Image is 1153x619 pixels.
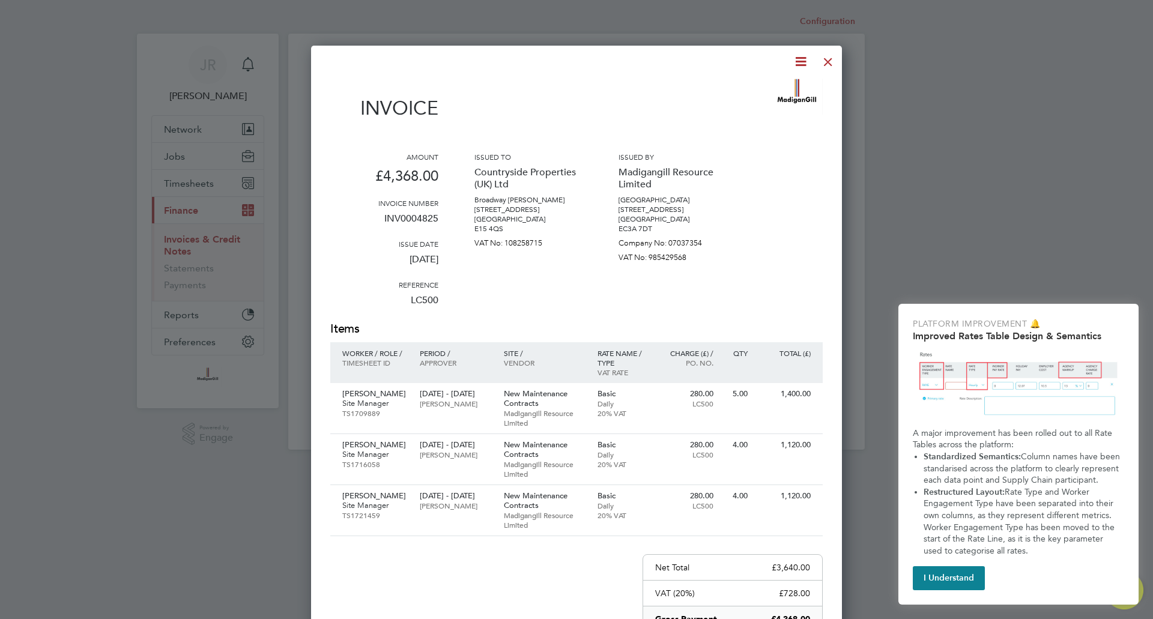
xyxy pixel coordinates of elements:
[342,450,408,459] p: Site Manager
[760,348,811,358] p: Total (£)
[330,321,823,337] h2: Items
[924,487,1005,497] strong: Restructured Layout:
[420,358,491,367] p: Approver
[779,588,810,599] p: £728.00
[655,588,695,599] p: VAT (20%)
[725,348,748,358] p: QTY
[598,408,650,418] p: 20% VAT
[420,491,491,501] p: [DATE] - [DATE]
[420,399,491,408] p: [PERSON_NAME]
[913,566,985,590] button: I Understand
[924,487,1117,556] span: Rate Type and Worker Engagement Type have been separated into their own columns, as they represen...
[474,195,583,205] p: Broadway [PERSON_NAME]
[661,348,713,358] p: Charge (£) /
[420,348,491,358] p: Period /
[619,195,727,205] p: [GEOGRAPHIC_DATA]
[342,389,408,399] p: [PERSON_NAME]
[330,249,438,280] p: [DATE]
[898,304,1139,605] div: Improved Rate Table Semantics
[598,348,650,367] p: Rate name / type
[619,205,727,214] p: [STREET_ADDRESS]
[342,348,408,358] p: Worker / Role /
[330,162,438,198] p: £4,368.00
[661,389,713,399] p: 280.00
[598,399,650,408] p: Daily
[598,389,650,399] p: Basic
[504,348,586,358] p: Site /
[342,440,408,450] p: [PERSON_NAME]
[725,440,748,450] p: 4.00
[598,501,650,510] p: Daily
[504,389,586,408] p: New Maintenance Contracts
[342,510,408,520] p: TS1721459
[598,491,650,501] p: Basic
[924,451,1021,462] strong: Standardized Semantics:
[420,389,491,399] p: [DATE] - [DATE]
[598,459,650,469] p: 20% VAT
[474,152,583,162] h3: Issued to
[598,367,650,377] p: VAT rate
[342,399,408,408] p: Site Manager
[772,79,823,115] img: madigangill-logo-remittance.png
[330,289,438,321] p: LC500
[504,510,586,530] p: Madigangill Resource Limited
[474,234,583,248] p: VAT No: 108258715
[474,205,583,214] p: [STREET_ADDRESS]
[330,239,438,249] h3: Issue date
[342,408,408,418] p: TS1709889
[504,358,586,367] p: Vendor
[342,501,408,510] p: Site Manager
[661,440,713,450] p: 280.00
[661,501,713,510] p: LC500
[330,97,438,119] h1: Invoice
[420,450,491,459] p: [PERSON_NAME]
[772,562,810,573] p: £3,640.00
[420,440,491,450] p: [DATE] - [DATE]
[661,450,713,459] p: LC500
[504,440,586,459] p: New Maintenance Contracts
[420,501,491,510] p: [PERSON_NAME]
[913,346,1124,423] img: Updated Rates Table Design & Semantics
[760,491,811,501] p: 1,120.00
[474,162,583,195] p: Countryside Properties (UK) Ltd
[913,427,1124,451] p: A major improvement has been rolled out to all Rate Tables across the platform:
[330,152,438,162] h3: Amount
[330,208,438,239] p: INV0004825
[504,491,586,510] p: New Maintenance Contracts
[725,389,748,399] p: 5.00
[619,224,727,234] p: EC3A 7DT
[474,214,583,224] p: [GEOGRAPHIC_DATA]
[619,234,727,248] p: Company No: 07037354
[913,318,1124,330] p: Platform Improvement 🔔
[504,408,586,427] p: Madigangill Resource Limited
[598,510,650,520] p: 20% VAT
[619,152,727,162] h3: Issued by
[330,198,438,208] h3: Invoice number
[504,459,586,479] p: Madigangill Resource Limited
[342,491,408,501] p: [PERSON_NAME]
[619,214,727,224] p: [GEOGRAPHIC_DATA]
[598,450,650,459] p: Daily
[342,358,408,367] p: Timesheet ID
[924,451,1122,485] span: Column names have been standarised across the platform to clearly represent each data point and S...
[760,440,811,450] p: 1,120.00
[619,162,727,195] p: Madigangill Resource Limited
[598,440,650,450] p: Basic
[330,280,438,289] h3: Reference
[661,358,713,367] p: Po. No.
[619,248,727,262] p: VAT No: 985429568
[655,562,689,573] p: Net Total
[725,491,748,501] p: 4.00
[661,491,713,501] p: 280.00
[913,330,1124,342] h2: Improved Rates Table Design & Semantics
[342,459,408,469] p: TS1716058
[474,224,583,234] p: E15 4QS
[760,389,811,399] p: 1,400.00
[661,399,713,408] p: LC500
